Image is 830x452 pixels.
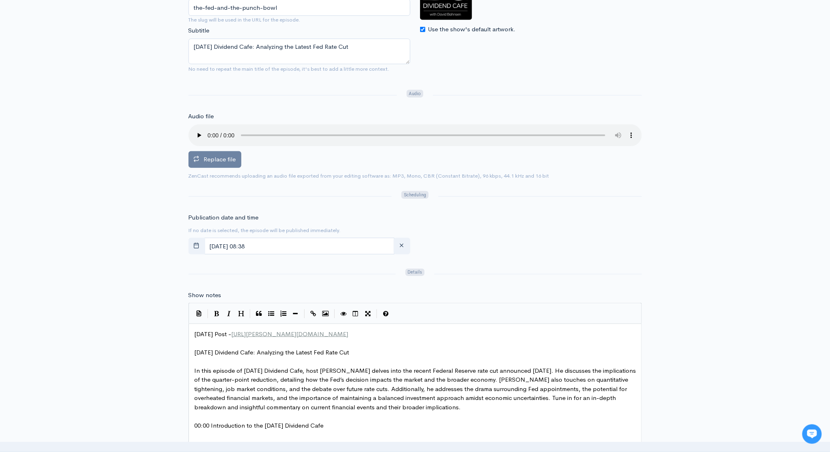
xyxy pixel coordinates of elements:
p: Find an answer quickly [11,139,152,149]
span: Audio [407,90,423,98]
h1: Hi 👋 [12,39,150,52]
i: | [334,309,335,319]
button: Toggle Fullscreen [362,308,374,320]
label: Show notes [189,291,221,300]
label: Publication date and time [189,213,259,222]
button: toggle [189,238,205,254]
button: Generic List [265,308,277,320]
i: | [250,309,251,319]
button: Numbered List [277,308,290,320]
small: ZenCast recommends uploading an audio file exported from your editing software as: MP3, Mono, CBR... [189,172,549,179]
label: Subtitle [189,26,210,35]
span: 01:35 The Fed's Recent Rate Cut Explained [195,440,313,448]
span: [DATE] Post - [195,330,349,338]
span: New conversation [52,113,98,119]
span: Replace file [204,155,236,163]
span: [DATE] Dividend Cafe: Analyzing the Latest Fed Rate Cut [195,348,349,356]
span: 00:00 Introduction to the [DATE] Dividend Cafe [195,422,324,429]
span: Scheduling [401,191,428,199]
button: Insert Show Notes Template [193,307,205,319]
small: The slug will be used in the URL for the episode. [189,16,410,24]
button: Heading [235,308,247,320]
span: [URL][PERSON_NAME][DOMAIN_NAME] [232,330,349,338]
button: Insert Image [320,308,332,320]
h2: Just let us know if you need anything and we'll be happy to help! 🙂 [12,54,150,93]
small: If no date is selected, the episode will be published immediately. [189,227,341,234]
small: No need to repeat the main title of the episode, it's best to add a little more context. [189,65,390,72]
button: Bold [211,308,223,320]
label: Audio file [189,112,214,121]
button: Quote [253,308,265,320]
button: clear [394,238,410,254]
iframe: gist-messenger-bubble-iframe [802,424,822,444]
button: New conversation [13,108,150,124]
span: Details [405,269,425,276]
button: Insert Horizontal Line [290,308,302,320]
span: In this episode of [DATE] Dividend Cafe, host [PERSON_NAME] delves into the recent Federal Reserv... [195,367,638,411]
input: Search articles [24,153,145,169]
button: Italic [223,308,235,320]
button: Create Link [308,308,320,320]
button: Toggle Preview [338,308,350,320]
button: Toggle Side by Side [350,308,362,320]
button: Markdown Guide [380,308,392,320]
textarea: [DATE] Dividend Cafe: Analyzing the Latest Fed Rate Cut [189,39,410,64]
label: Use the show's default artwork. [428,25,516,34]
i: | [304,309,305,319]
